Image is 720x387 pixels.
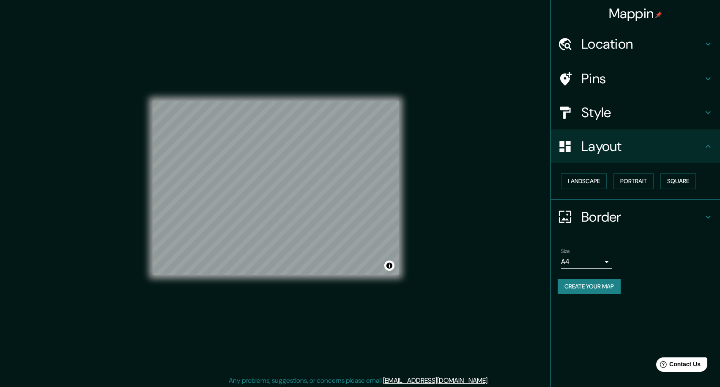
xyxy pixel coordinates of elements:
[558,279,621,294] button: Create your map
[384,261,394,271] button: Toggle attribution
[561,255,612,269] div: A4
[489,376,490,386] div: .
[551,96,720,129] div: Style
[655,11,662,18] img: pin-icon.png
[613,173,654,189] button: Portrait
[581,70,703,87] h4: Pins
[561,247,570,255] label: Size
[645,354,711,378] iframe: Help widget launcher
[490,376,492,386] div: .
[153,101,399,275] canvas: Map
[383,376,487,385] a: [EMAIL_ADDRESS][DOMAIN_NAME]
[551,129,720,163] div: Layout
[581,209,703,225] h4: Border
[581,138,703,155] h4: Layout
[581,104,703,121] h4: Style
[609,5,663,22] h4: Mappin
[660,173,696,189] button: Square
[551,200,720,234] div: Border
[581,36,703,52] h4: Location
[551,27,720,61] div: Location
[229,376,489,386] p: Any problems, suggestions, or concerns please email .
[561,173,607,189] button: Landscape
[551,62,720,96] div: Pins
